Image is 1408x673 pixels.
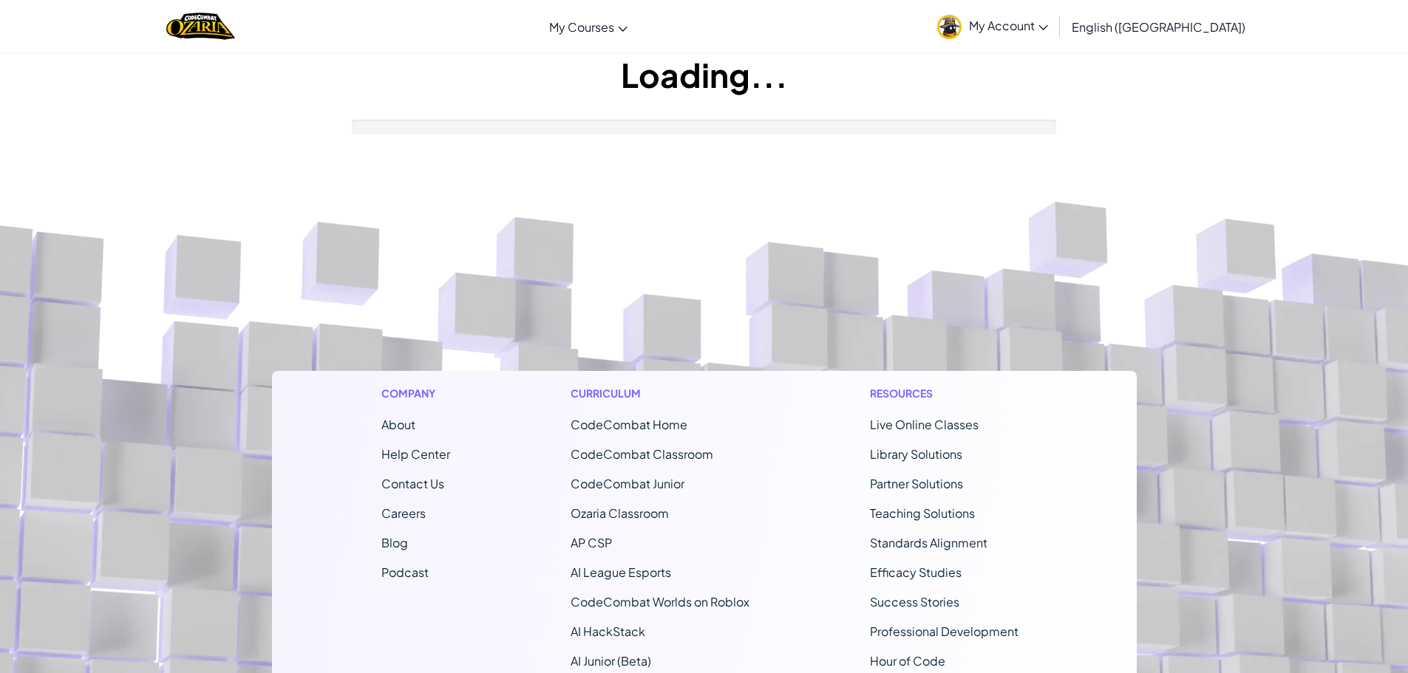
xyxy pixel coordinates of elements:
[870,446,962,462] a: Library Solutions
[381,535,408,550] a: Blog
[870,564,962,580] a: Efficacy Studies
[870,653,945,669] a: Hour of Code
[381,476,444,491] span: Contact Us
[930,3,1055,49] a: My Account
[381,505,426,521] a: Careers
[870,417,979,432] a: Live Online Classes
[381,446,450,462] a: Help Center
[571,446,713,462] a: CodeCombat Classroom
[870,386,1027,401] h1: Resources
[1072,19,1245,35] span: English ([GEOGRAPHIC_DATA])
[571,594,749,609] a: CodeCombat Worlds on Roblox
[166,11,235,41] img: Home
[381,564,429,580] a: Podcast
[870,505,975,521] a: Teaching Solutions
[571,535,612,550] a: AP CSP
[937,15,962,39] img: avatar
[549,19,614,35] span: My Courses
[571,386,749,401] h1: Curriculum
[571,564,671,580] a: AI League Esports
[571,653,651,669] a: AI Junior (Beta)
[870,476,963,491] a: Partner Solutions
[571,476,684,491] a: CodeCombat Junior
[542,7,635,47] a: My Courses
[870,624,1018,639] a: Professional Development
[381,386,450,401] h1: Company
[571,624,645,639] a: AI HackStack
[166,11,235,41] a: Ozaria by CodeCombat logo
[1064,7,1253,47] a: English ([GEOGRAPHIC_DATA])
[969,18,1048,33] span: My Account
[870,535,987,550] a: Standards Alignment
[571,505,669,521] a: Ozaria Classroom
[870,594,959,609] a: Success Stories
[381,417,415,432] a: About
[571,417,687,432] span: CodeCombat Home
